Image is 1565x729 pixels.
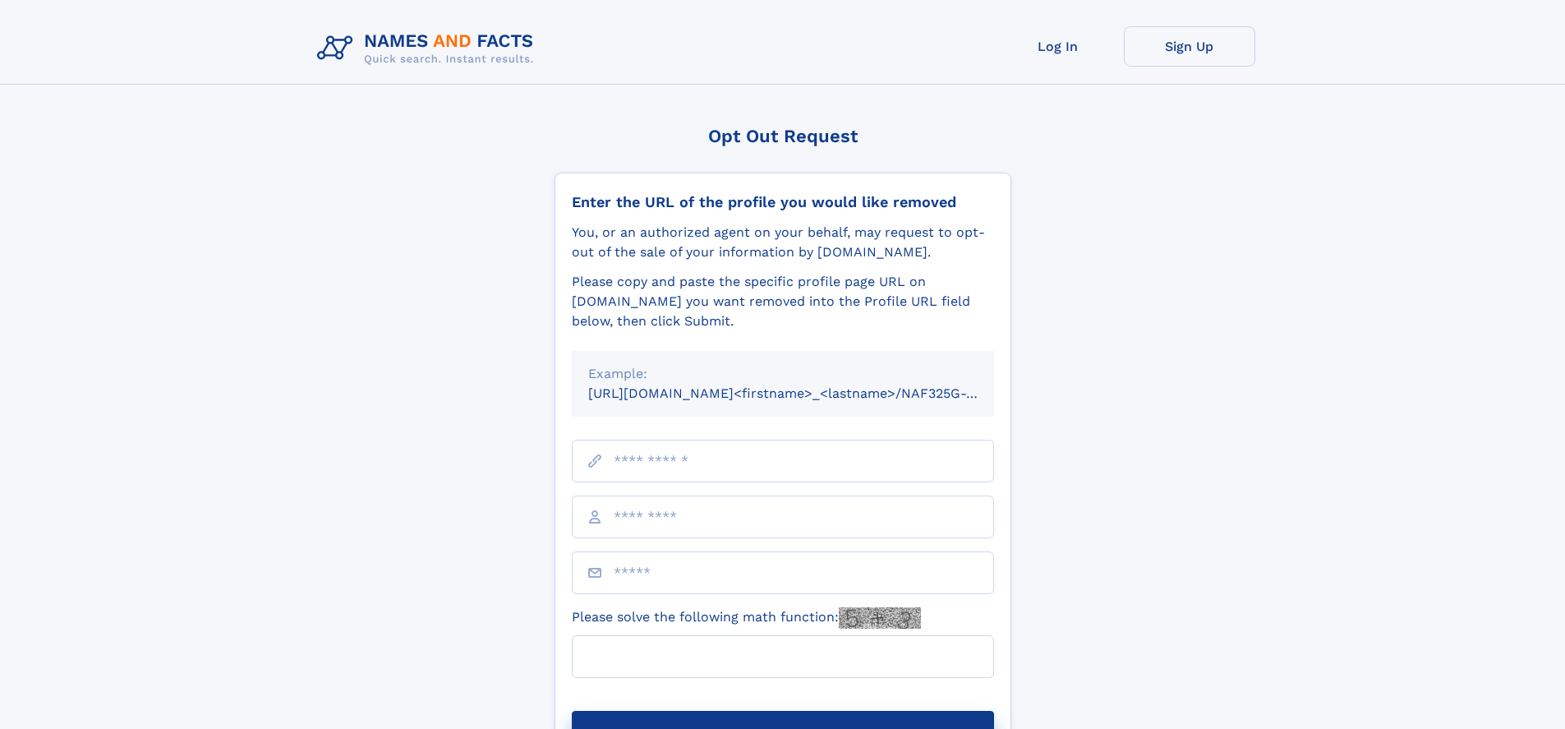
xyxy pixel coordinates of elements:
[311,26,547,71] img: Logo Names and Facts
[588,385,1025,401] small: [URL][DOMAIN_NAME]<firstname>_<lastname>/NAF325G-xxxxxxxx
[572,607,921,629] label: Please solve the following math function:
[572,193,994,211] div: Enter the URL of the profile you would like removed
[555,126,1011,146] div: Opt Out Request
[992,26,1124,67] a: Log In
[1124,26,1255,67] a: Sign Up
[588,364,978,384] div: Example:
[572,223,994,262] div: You, or an authorized agent on your behalf, may request to opt-out of the sale of your informatio...
[572,272,994,331] div: Please copy and paste the specific profile page URL on [DOMAIN_NAME] you want removed into the Pr...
